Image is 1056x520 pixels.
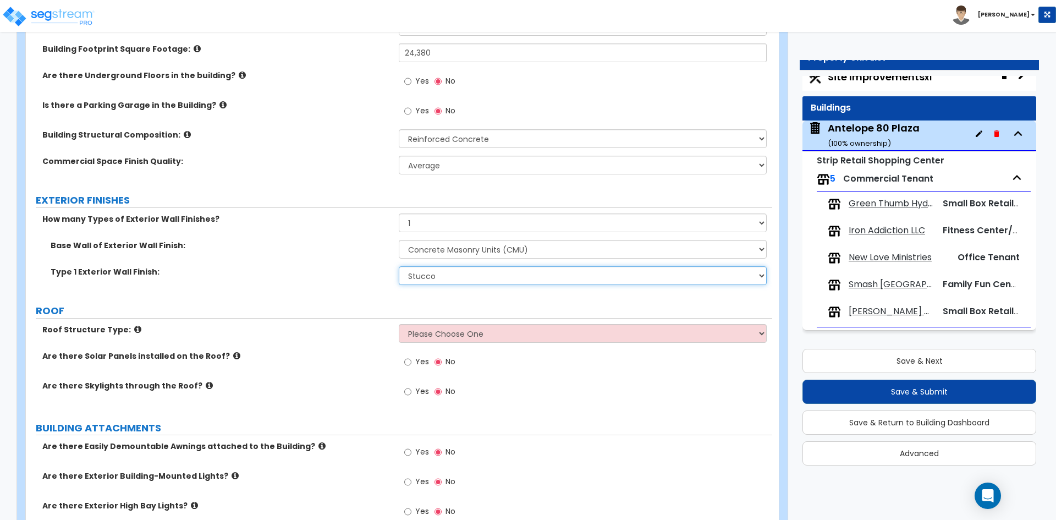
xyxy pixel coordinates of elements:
span: No [446,75,455,86]
span: Yes [415,75,429,86]
span: Yes [415,105,429,116]
label: Are there Solar Panels installed on the Roof? [42,351,391,362]
small: Strip Retail Shopping Center [817,154,944,167]
div: Open Intercom Messenger [975,483,1001,509]
input: Yes [404,506,411,518]
span: Yes [415,506,429,517]
i: click for more info! [134,325,141,333]
input: Yes [404,446,411,458]
label: Commercial Space Finish Quality: [42,156,391,167]
img: building.svg [808,121,822,135]
span: No [446,476,455,487]
input: No [435,386,442,398]
input: No [435,105,442,117]
input: Yes [404,356,411,368]
input: No [435,506,442,518]
button: Save & Submit [802,380,1036,404]
label: How many Types of Exterior Wall Finishes? [42,214,391,225]
i: click for more info! [184,130,191,139]
label: Are there Skylights through the Roof? [42,380,391,391]
span: Green Thumb Hydroponics [849,198,933,210]
span: Yes [415,476,429,487]
img: logo_pro_r.png [2,6,95,28]
input: No [435,75,442,87]
img: tenants.png [828,278,841,292]
i: click for more info! [239,71,246,79]
input: No [435,476,442,488]
span: Antelope 80 Plaza [808,121,920,149]
small: x1 [925,72,932,83]
input: Yes [404,105,411,117]
i: click for more info! [232,472,239,480]
span: New Love Ministries [849,251,932,264]
img: tenants.png [828,251,841,265]
span: Small Box Retail Tenant [943,305,1048,318]
img: Construction.png [808,71,822,85]
button: Save & Next [802,349,1036,373]
label: Type 1 Exterior Wall Finish: [51,266,391,277]
i: click for more info! [219,101,227,109]
span: Iron Addiction LLC [849,225,925,237]
span: Smash Sacramento [849,278,933,291]
input: No [435,446,442,458]
i: click for more info! [194,45,201,53]
label: Building Structural Composition: [42,129,391,140]
small: ( 100 % ownership) [828,138,891,149]
span: No [446,446,455,457]
div: Antelope 80 Plaza [828,121,920,149]
label: Are there Exterior High Bay Lights? [42,500,391,511]
label: ROOF [36,304,772,318]
label: Base Wall of Exterior Wall Finish: [51,240,391,251]
input: No [435,356,442,368]
input: Yes [404,476,411,488]
span: No [446,356,455,367]
label: Is there a Parking Garage in the Building? [42,100,391,111]
img: tenants.png [817,173,830,186]
span: No [446,386,455,397]
span: No [446,105,455,116]
span: Yes [415,446,429,457]
label: EXTERIOR FINISHES [36,193,772,207]
input: Yes [404,386,411,398]
button: Save & Return to Building Dashboard [802,410,1036,435]
div: Buildings [811,102,1028,114]
span: Small Box Retail Tenant [943,197,1048,210]
img: avatar.png [952,6,971,25]
label: Are there Underground Floors in the building? [42,70,391,81]
span: Site Improvements [828,70,932,84]
span: Office Tenant [958,251,1020,264]
label: Are there Exterior Building-Mounted Lights? [42,470,391,481]
span: Commercial Tenant [843,172,933,185]
span: W.W. Grainger Retail Store [849,305,933,318]
input: Yes [404,75,411,87]
b: [PERSON_NAME] [978,10,1030,19]
img: tenants.png [828,198,841,211]
span: Yes [415,356,429,367]
button: Advanced [802,441,1036,466]
i: click for more info! [191,501,198,510]
label: Roof Structure Type: [42,324,391,335]
label: BUILDING ATTACHMENTS [36,421,772,435]
span: 5 [830,172,835,185]
img: tenants.png [828,305,841,319]
span: Yes [415,386,429,397]
label: Are there Easily Demountable Awnings attached to the Building? [42,441,391,452]
i: click for more info! [318,442,326,450]
i: click for more info! [233,352,240,360]
img: tenants.png [828,225,841,238]
i: click for more info! [206,381,213,390]
label: Building Footprint Square Footage: [42,43,391,54]
span: No [446,506,455,517]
